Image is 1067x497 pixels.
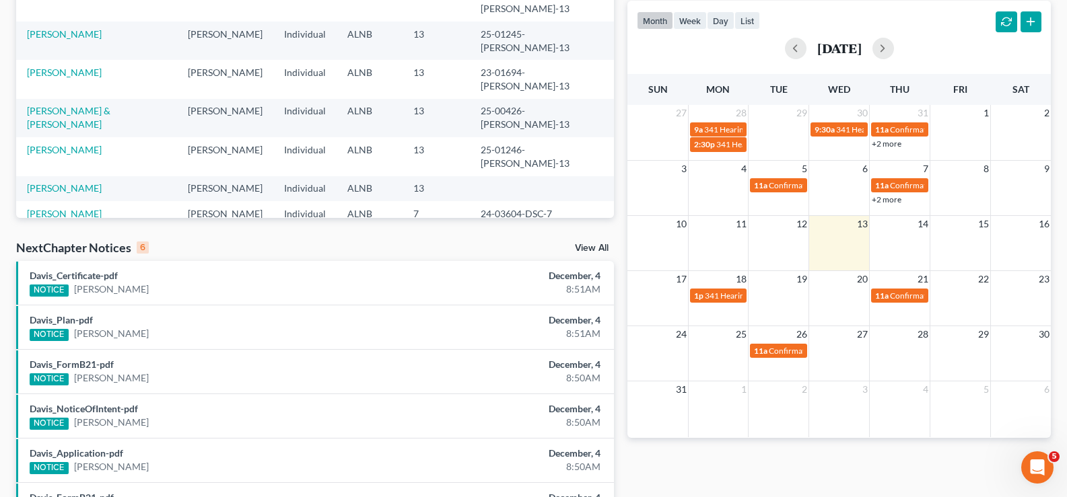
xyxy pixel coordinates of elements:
td: 13 [403,176,470,201]
span: Confirmation Date for [PERSON_NAME] [890,124,1033,135]
td: [PERSON_NAME] [177,99,273,137]
td: ALNB [337,60,403,98]
td: ALNB [337,201,403,226]
span: 1 [740,381,748,397]
button: list [734,11,760,30]
span: 31 [675,381,688,397]
span: 9a [694,124,703,135]
td: 25-01245-[PERSON_NAME]-13 [470,22,614,60]
div: 8:50AM [419,416,600,429]
a: +2 more [872,139,901,149]
div: 8:50AM [419,371,600,385]
a: [PERSON_NAME] [74,282,149,296]
td: 24-03604-DSC-7 [470,201,614,226]
span: 11a [754,180,767,190]
a: Davis_Plan-pdf [30,314,93,326]
td: 23-01694-[PERSON_NAME]-13 [470,60,614,98]
span: 19 [795,271,808,287]
span: 30 [1037,326,1051,342]
a: [PERSON_NAME] [74,416,149,429]
span: 3 [861,381,869,397]
span: Wed [828,83,850,95]
span: 23 [1037,271,1051,287]
span: 20 [856,271,869,287]
td: Individual [273,201,337,226]
span: 11a [875,291,889,301]
span: 12 [795,216,808,232]
span: 22 [977,271,990,287]
button: day [707,11,734,30]
div: 6 [137,241,149,254]
span: Sun [648,83,668,95]
div: December, 4 [419,313,600,327]
span: Confirmation Date for [PERSON_NAME] [890,180,1033,190]
span: 27 [856,326,869,342]
span: 2 [1043,105,1051,121]
span: 341 Hearing for [PERSON_NAME] [836,124,957,135]
a: [PERSON_NAME] [27,144,102,155]
span: 11a [875,124,889,135]
span: 10 [675,216,688,232]
span: Mon [706,83,730,95]
span: Confirmation Date for [PERSON_NAME] & [PERSON_NAME] [769,180,983,190]
div: NOTICE [30,284,69,297]
span: 1p [694,291,703,301]
a: [PERSON_NAME] [27,208,102,219]
span: 11 [734,216,748,232]
span: 11a [875,180,889,190]
a: Davis_FormB21-pdf [30,358,114,370]
td: 13 [403,137,470,176]
span: 341 Hearing for [PERSON_NAME], English [704,124,854,135]
a: View All [575,243,609,253]
span: Tue [770,83,788,95]
a: Davis_NoticeOfIntent-pdf [30,403,138,414]
span: Sat [1012,83,1029,95]
h2: [DATE] [817,41,862,55]
button: month [637,11,673,30]
span: 341 Hearing for [PERSON_NAME] & [PERSON_NAME] [716,139,908,149]
span: Thu [890,83,909,95]
td: ALNB [337,22,403,60]
td: 25-01246-[PERSON_NAME]-13 [470,137,614,176]
span: 9 [1043,161,1051,177]
td: Individual [273,176,337,201]
span: 13 [856,216,869,232]
span: 5 [1049,451,1060,462]
div: NextChapter Notices [16,239,149,256]
span: 1 [982,105,990,121]
td: Individual [273,99,337,137]
td: [PERSON_NAME] [177,22,273,60]
div: December, 4 [419,358,600,371]
span: 14 [916,216,930,232]
div: 8:51AM [419,327,600,340]
td: [PERSON_NAME] [177,137,273,176]
td: 13 [403,99,470,137]
a: [PERSON_NAME] [27,182,102,194]
div: 8:50AM [419,460,600,473]
a: [PERSON_NAME] & [PERSON_NAME] [27,105,110,130]
span: 31 [916,105,930,121]
span: 9:30a [815,124,835,135]
span: 5 [800,161,808,177]
span: 5 [982,381,990,397]
span: 18 [734,271,748,287]
iframe: Intercom live chat [1021,451,1054,484]
span: 30 [856,105,869,121]
span: Fri [953,83,967,95]
span: 15 [977,216,990,232]
span: 2:30p [694,139,715,149]
td: Individual [273,60,337,98]
a: Davis_Certificate-pdf [30,270,118,281]
span: 29 [795,105,808,121]
td: Individual [273,22,337,60]
a: [PERSON_NAME] [27,67,102,78]
button: week [673,11,707,30]
div: December, 4 [419,402,600,416]
span: 28 [734,105,748,121]
div: NOTICE [30,373,69,385]
td: 7 [403,201,470,226]
span: 4 [740,161,748,177]
td: ALNB [337,176,403,201]
div: December, 4 [419,269,600,282]
span: 6 [1043,381,1051,397]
